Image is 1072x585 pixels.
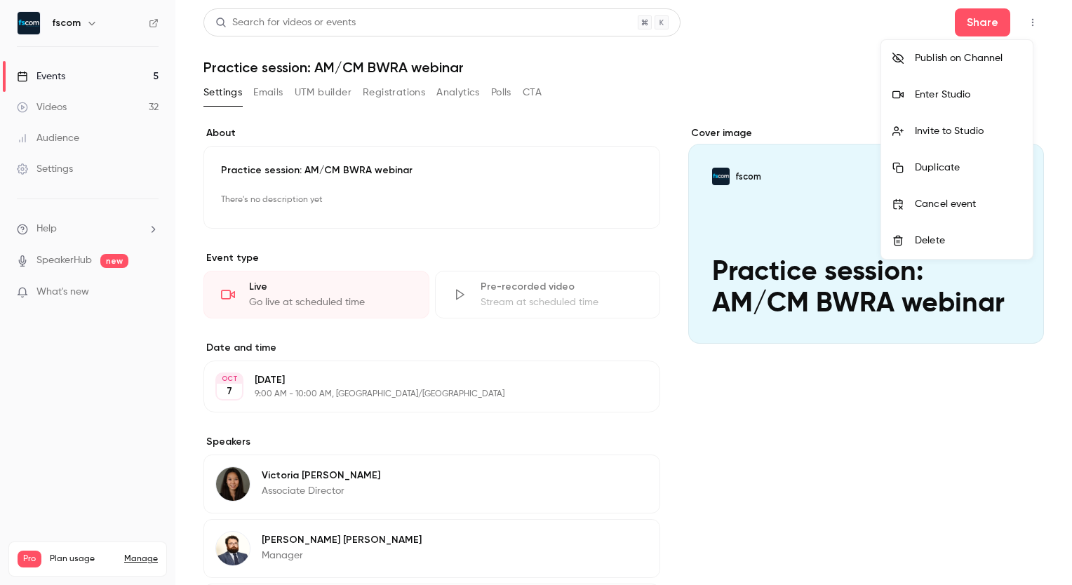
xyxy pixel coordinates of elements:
div: Publish on Channel [915,51,1021,65]
div: Duplicate [915,161,1021,175]
div: Cancel event [915,197,1021,211]
div: Enter Studio [915,88,1021,102]
div: Invite to Studio [915,124,1021,138]
div: Delete [915,234,1021,248]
